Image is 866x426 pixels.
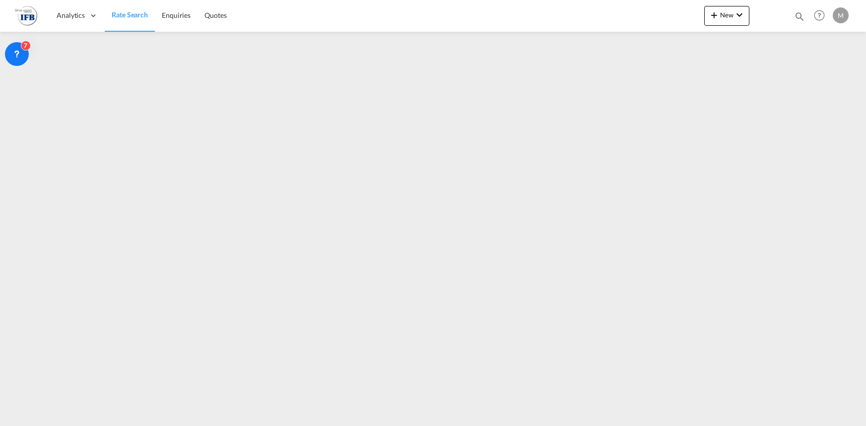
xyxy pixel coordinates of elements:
[15,4,37,27] img: de31bbe0256b11eebba44b54815f083d.png
[811,7,828,24] span: Help
[733,9,745,21] md-icon: icon-chevron-down
[708,11,745,19] span: New
[833,7,849,23] div: M
[794,11,805,22] md-icon: icon-magnify
[708,9,720,21] md-icon: icon-plus 400-fg
[794,11,805,26] div: icon-magnify
[811,7,833,25] div: Help
[57,10,85,20] span: Analytics
[704,6,749,26] button: icon-plus 400-fgNewicon-chevron-down
[112,10,148,19] span: Rate Search
[204,11,226,19] span: Quotes
[162,11,191,19] span: Enquiries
